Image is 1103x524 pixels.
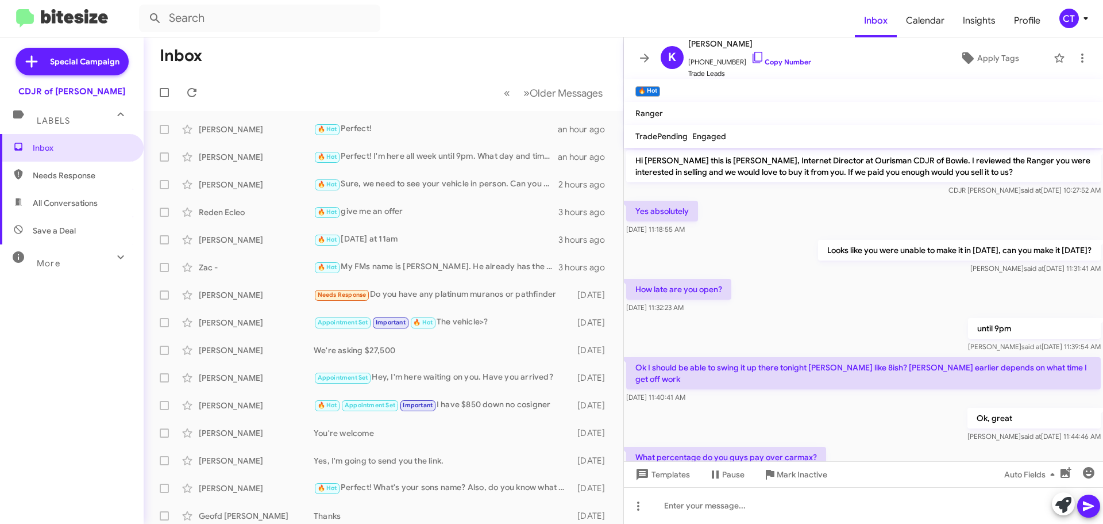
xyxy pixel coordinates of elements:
p: How late are you open? [626,279,731,300]
p: What percentage do you guys pay over carmax? [626,447,826,468]
div: [DATE] [572,427,614,439]
span: [PERSON_NAME] [688,37,811,51]
div: Thanks [314,510,572,522]
span: All Conversations [33,197,98,209]
span: 🔥 Hot [318,263,337,271]
span: 🔥 Hot [318,125,337,133]
div: [PERSON_NAME] [199,372,314,384]
span: [DATE] 11:32:23 AM [626,303,684,312]
h1: Inbox [160,47,202,65]
span: « [504,86,510,100]
div: 3 hours ago [558,262,614,273]
div: 3 hours ago [558,234,614,246]
span: 🔥 Hot [318,484,337,492]
div: CT [1059,9,1079,28]
div: 2 hours ago [558,179,614,190]
a: Special Campaign [16,48,129,75]
span: » [523,86,530,100]
span: Mark Inactive [777,464,827,485]
div: an hour ago [558,151,614,163]
nav: Page navigation example [497,81,610,105]
div: Perfect! I'm here all week until 9pm. What day and time works best? [314,150,558,163]
div: [PERSON_NAME] [199,151,314,163]
div: You're welcome [314,427,572,439]
div: [PERSON_NAME] [199,234,314,246]
div: I have $850 down no cosigner [314,399,572,412]
div: [DATE] [572,372,614,384]
div: Hey, I'm here waiting on you. Have you arrived? [314,371,572,384]
div: [PERSON_NAME] [199,179,314,190]
div: 3 hours ago [558,206,614,218]
button: Apply Tags [930,48,1048,68]
span: Special Campaign [50,56,119,67]
span: Ranger [635,108,663,118]
p: Ok, great [967,408,1101,429]
div: [PERSON_NAME] [199,400,314,411]
span: [PERSON_NAME] [DATE] 11:31:41 AM [970,264,1101,273]
div: My FMs name is [PERSON_NAME]. He already has the VIN and Lot number for the vehicle [314,261,558,274]
span: said at [1024,264,1044,273]
span: Appointment Set [318,374,368,381]
p: Hi [PERSON_NAME] this is [PERSON_NAME], Internet Director at Ourisman CDJR of Bowie. I reviewed t... [626,150,1101,182]
div: give me an offer [314,205,558,219]
div: [PERSON_NAME] [199,289,314,301]
div: [DATE] [572,510,614,522]
div: Perfect! [314,123,558,136]
span: 🔥 Hot [318,236,337,243]
span: 🔥 Hot [318,153,337,160]
button: CT [1050,9,1090,28]
div: [PERSON_NAME] [199,427,314,439]
span: [PERSON_NAME] [DATE] 11:39:54 AM [968,342,1101,351]
button: Templates [624,464,699,485]
div: Zac - [199,262,314,273]
div: [DATE] [572,400,614,411]
div: [PERSON_NAME] [199,455,314,466]
div: We're asking $27,500 [314,345,572,356]
span: Labels [37,116,70,126]
span: Inbox [33,142,130,154]
a: Profile [1005,4,1050,37]
input: Search [139,5,380,32]
p: Ok I should be able to swing it up there tonight [PERSON_NAME] like 8ish? [PERSON_NAME] earlier d... [626,357,1101,389]
div: [DATE] [572,455,614,466]
a: Copy Number [751,58,811,66]
span: [PHONE_NUMBER] [688,51,811,68]
div: [PERSON_NAME] [199,317,314,328]
div: an hour ago [558,124,614,135]
span: 🔥 Hot [318,181,337,188]
p: Yes absolutely [626,201,698,221]
p: Looks like you were unable to make it in [DATE], can you make it [DATE]? [818,240,1101,261]
span: Needs Response [33,170,130,181]
span: Save a Deal [33,225,76,236]
div: [DATE] [572,289,614,301]
div: [PERSON_NAME] [199,124,314,135]
button: Mark Inactive [754,464,836,485]
button: Auto Fields [995,464,1069,485]
div: [DATE] [572,345,614,356]
span: More [37,258,60,269]
span: Appointment Set [318,319,368,326]
div: Sure, we need to see your vehicle in person. Can you bring it in [DATE], or one day this week? [314,178,558,191]
span: [PERSON_NAME] [DATE] 11:44:46 AM [967,432,1101,441]
span: Important [376,319,406,326]
span: [DATE] 11:18:55 AM [626,225,685,234]
a: Inbox [855,4,897,37]
a: Insights [954,4,1005,37]
span: Auto Fields [1004,464,1059,485]
button: Next [516,81,610,105]
span: said at [1021,342,1042,351]
span: TradePending [635,131,688,141]
span: Apply Tags [977,48,1019,68]
span: 🔥 Hot [318,208,337,216]
span: Trade Leads [688,68,811,79]
button: Previous [497,81,517,105]
span: said at [1021,432,1041,441]
div: Geofd [PERSON_NAME] [199,510,314,522]
span: Calendar [897,4,954,37]
span: Important [403,401,433,409]
p: until 9pm [968,318,1101,339]
button: Pause [699,464,754,485]
small: 🔥 Hot [635,86,660,97]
